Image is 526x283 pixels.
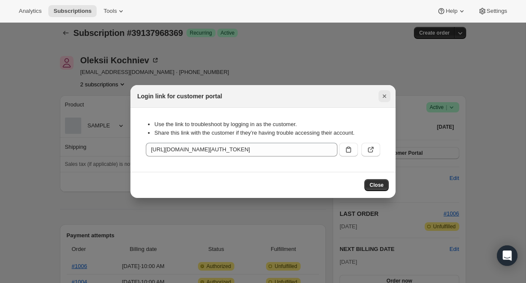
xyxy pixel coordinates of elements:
[137,92,222,100] h2: Login link for customer portal
[473,5,512,17] button: Settings
[432,5,471,17] button: Help
[154,129,380,137] li: Share this link with the customer if they’re having trouble accessing their account.
[98,5,130,17] button: Tools
[19,8,41,15] span: Analytics
[14,5,47,17] button: Analytics
[487,8,507,15] span: Settings
[369,182,384,189] span: Close
[364,179,389,191] button: Close
[446,8,457,15] span: Help
[378,90,390,102] button: Close
[53,8,92,15] span: Subscriptions
[497,245,517,266] div: Open Intercom Messenger
[48,5,97,17] button: Subscriptions
[154,120,380,129] li: Use the link to troubleshoot by logging in as the customer.
[103,8,117,15] span: Tools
